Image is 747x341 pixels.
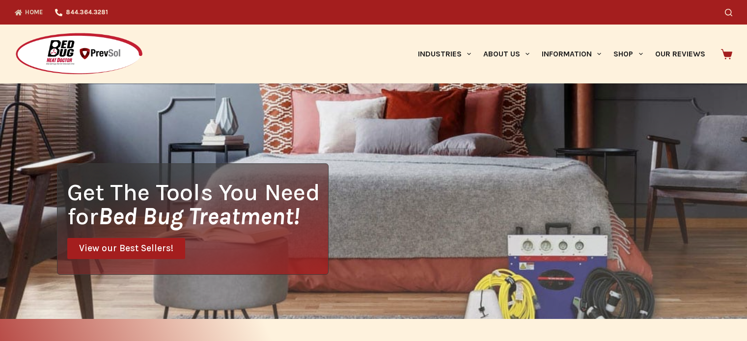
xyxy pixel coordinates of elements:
a: About Us [477,25,535,83]
a: View our Best Sellers! [67,238,185,259]
h1: Get The Tools You Need for [67,180,328,228]
a: Shop [608,25,649,83]
a: Information [536,25,608,83]
button: Search [725,9,732,16]
a: Our Reviews [649,25,711,83]
span: View our Best Sellers! [79,244,173,253]
a: Industries [412,25,477,83]
nav: Primary [412,25,711,83]
i: Bed Bug Treatment! [98,202,300,230]
img: Prevsol/Bed Bug Heat Doctor [15,32,143,76]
